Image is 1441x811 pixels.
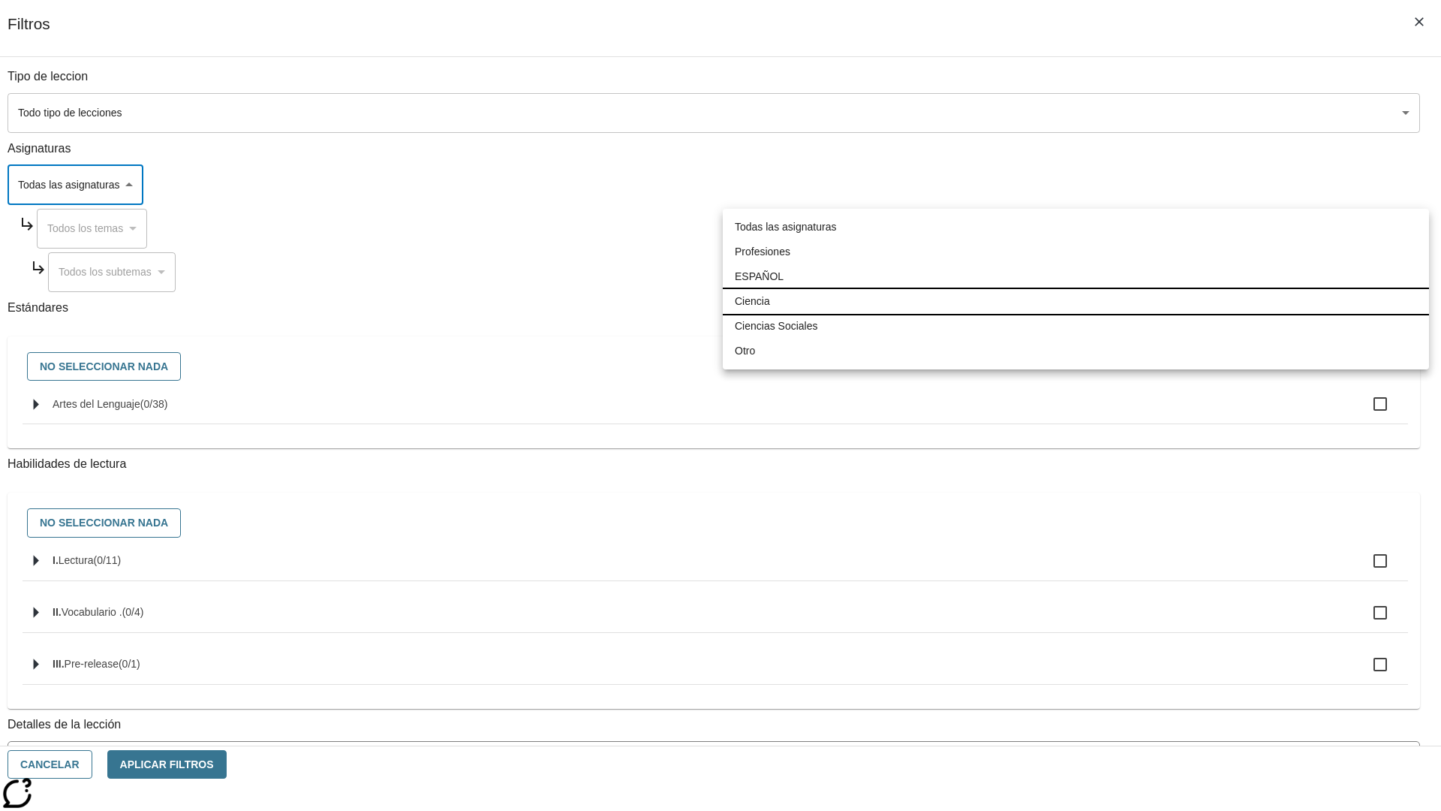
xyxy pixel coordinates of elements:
li: Todas las asignaturas [723,215,1429,240]
li: Profesiones [723,240,1429,264]
li: Otro [723,339,1429,363]
ul: Seleccione una Asignatura [723,209,1429,369]
li: ESPAÑOL [723,264,1429,289]
li: Ciencia [723,289,1429,314]
li: Ciencias Sociales [723,314,1429,339]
